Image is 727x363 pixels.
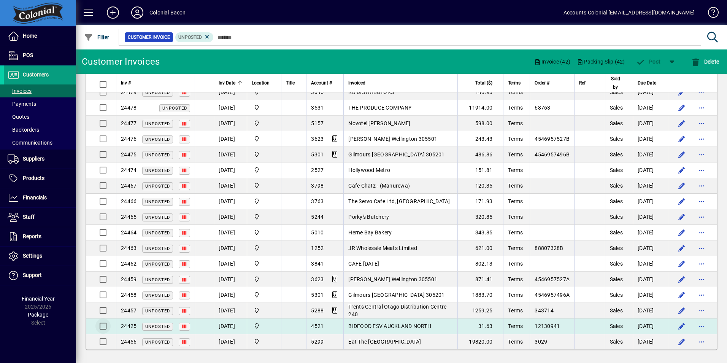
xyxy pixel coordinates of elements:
[348,79,365,87] span: Invoiced
[695,336,708,348] button: More options
[4,27,76,46] a: Home
[348,261,379,267] span: CAFÉ [DATE]
[252,135,276,143] span: Colonial Bacon
[610,75,628,91] div: Sold by
[4,136,76,149] a: Communications
[610,198,623,204] span: Sales
[145,309,170,314] span: Unposted
[23,156,44,162] span: Suppliers
[145,324,170,329] span: Unposted
[214,116,247,131] td: [DATE]
[348,214,389,220] span: Porky's Butchery
[145,262,170,267] span: Unposted
[695,86,708,98] button: More options
[610,183,623,189] span: Sales
[348,339,421,345] span: Eat The [GEOGRAPHIC_DATA]
[689,55,721,68] button: Delete
[311,79,332,87] span: Account #
[128,33,170,41] span: Customer Invoice
[121,276,137,282] span: 24459
[4,46,76,65] a: POS
[695,102,708,114] button: More options
[633,100,668,116] td: [DATE]
[8,101,36,107] span: Payments
[214,225,247,240] td: [DATE]
[348,136,437,142] span: [PERSON_NAME] Wellington 305501
[676,242,688,254] button: Edit
[4,110,76,123] a: Quotes
[149,6,186,19] div: Colonial Bacon
[534,56,570,68] span: Invoice (42)
[508,245,523,251] span: Terms
[348,151,444,158] span: Gilmours [GEOGRAPHIC_DATA] 305201
[8,114,29,120] span: Quotes
[145,153,170,158] span: Unposted
[695,304,708,317] button: More options
[252,181,276,190] span: Colonial Bacon
[676,195,688,207] button: Edit
[633,287,668,303] td: [DATE]
[311,307,324,314] span: 5288
[348,120,410,126] span: Novotel [PERSON_NAME]
[691,59,719,65] span: Delete
[121,151,137,158] span: 24475
[23,72,49,78] span: Customers
[676,133,688,145] button: Edit
[610,151,623,158] span: Sales
[457,240,503,256] td: 621.00
[702,2,717,26] a: Knowledge Base
[576,56,625,68] span: Packing Slip (42)
[475,79,492,87] span: Total ($)
[23,194,47,201] span: Financials
[311,292,324,298] span: 5301
[531,55,573,68] button: Invoice (42)
[348,245,417,251] span: JR Wholesale Meats Limited
[610,120,623,126] span: Sales
[564,6,695,19] div: Accounts Colonial [EMAIL_ADDRESS][DOMAIN_NAME]
[4,84,76,97] a: Invoices
[145,215,170,220] span: Unposted
[535,245,563,251] span: 88807328B
[649,59,652,65] span: P
[28,312,48,318] span: Package
[457,272,503,287] td: 871.41
[610,105,623,111] span: Sales
[610,261,623,267] span: Sales
[311,183,324,189] span: 3798
[457,318,503,334] td: 31.63
[252,103,276,112] span: Colonial Bacon
[23,52,33,58] span: POS
[23,272,42,278] span: Support
[121,167,137,173] span: 24474
[508,167,523,173] span: Terms
[633,209,668,225] td: [DATE]
[610,339,623,345] span: Sales
[23,253,42,259] span: Settings
[457,178,503,194] td: 120.35
[8,140,52,146] span: Communications
[633,162,668,178] td: [DATE]
[311,323,324,329] span: 4521
[121,307,137,314] span: 24457
[610,167,623,173] span: Sales
[633,240,668,256] td: [DATE]
[638,79,656,87] span: Due Date
[695,226,708,239] button: More options
[508,136,523,142] span: Terms
[23,175,44,181] span: Products
[348,167,390,173] span: Hollywood Metro
[4,169,76,188] a: Products
[252,228,276,237] span: Colonial Bacon
[633,334,668,349] td: [DATE]
[535,79,549,87] span: Order #
[252,338,276,346] span: Provida
[579,79,586,87] span: Ref
[676,273,688,285] button: Edit
[633,272,668,287] td: [DATE]
[145,168,170,173] span: Unposted
[145,293,170,298] span: Unposted
[348,292,444,298] span: Gilmours [GEOGRAPHIC_DATA] 305201
[8,127,39,133] span: Backorders
[508,261,523,267] span: Terms
[252,79,270,87] span: Location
